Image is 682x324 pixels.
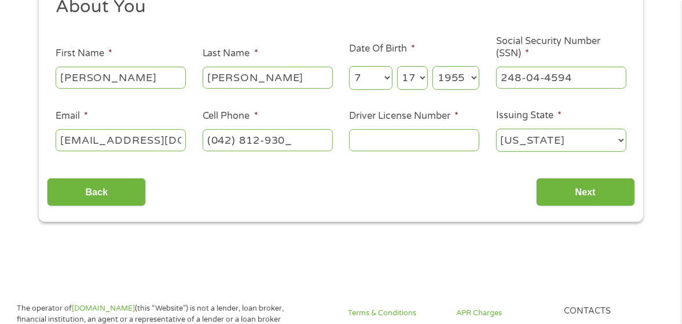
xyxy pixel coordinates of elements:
label: Email [56,110,88,122]
input: Smith [203,67,333,89]
input: John [56,67,186,89]
a: [DOMAIN_NAME] [72,304,135,313]
input: Back [47,178,146,206]
input: john@gmail.com [56,129,186,151]
label: Social Security Number (SSN) [496,35,626,60]
h4: Contacts [564,306,658,317]
label: Driver License Number [349,110,459,122]
input: (541) 754-3010 [203,129,333,151]
label: Issuing State [496,110,562,122]
a: Terms & Conditions [348,308,442,319]
a: APR Charges [456,308,550,319]
label: Date Of Birth [349,43,415,55]
input: 078-05-1120 [496,67,626,89]
label: Cell Phone [203,110,258,122]
label: First Name [56,48,112,60]
input: Next [536,178,635,206]
label: Last Name [203,48,258,60]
